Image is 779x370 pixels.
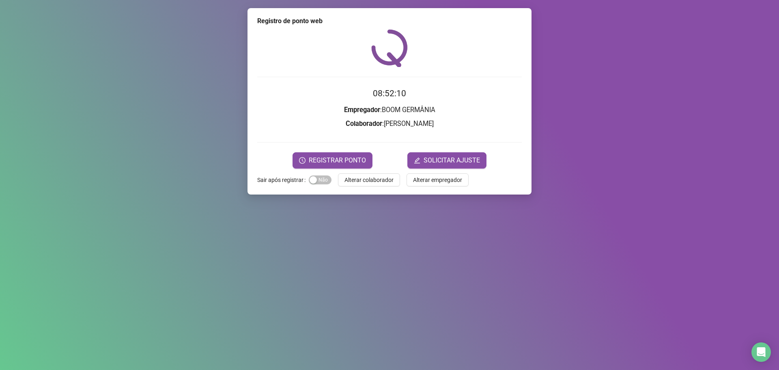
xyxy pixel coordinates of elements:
button: Alterar colaborador [338,173,400,186]
button: REGISTRAR PONTO [293,152,372,169]
span: REGISTRAR PONTO [309,156,366,165]
span: SOLICITAR AJUSTE [424,156,480,165]
strong: Colaborador [346,120,382,128]
span: Alterar colaborador [344,175,394,184]
button: editSOLICITAR AJUSTE [407,152,486,169]
span: clock-circle [299,157,306,164]
h3: : [PERSON_NAME] [257,119,522,129]
strong: Empregador [344,106,380,114]
div: Open Intercom Messenger [751,342,771,362]
label: Sair após registrar [257,173,309,186]
h3: : BOOM GERMÂNIA [257,105,522,115]
button: Alterar empregador [407,173,469,186]
div: Registro de ponto web [257,16,522,26]
time: 08:52:10 [373,89,406,98]
span: Alterar empregador [413,175,462,184]
img: QRPoint [371,29,408,67]
span: edit [414,157,420,164]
